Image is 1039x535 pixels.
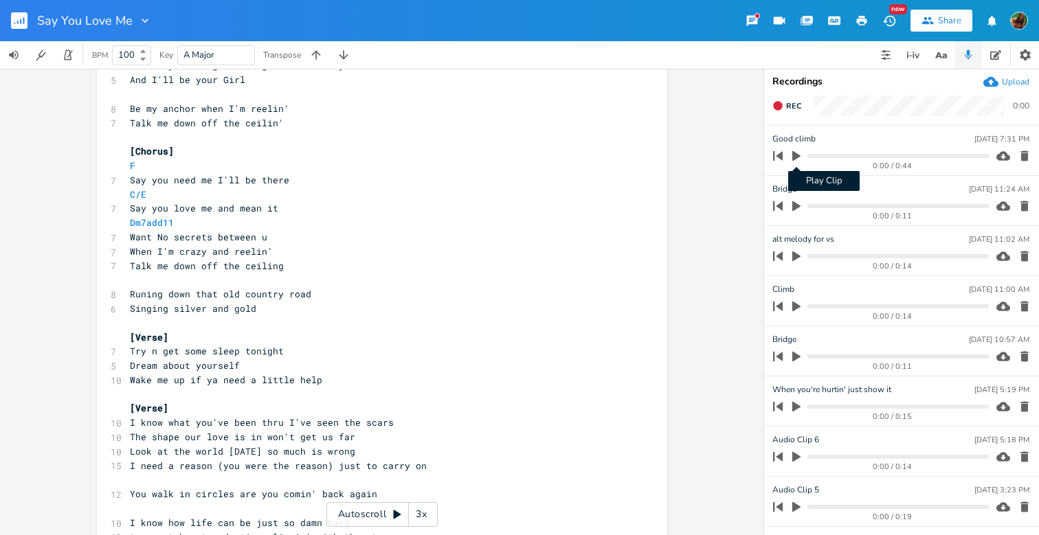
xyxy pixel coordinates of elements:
span: I know how life can be just so damn hard [130,516,350,529]
div: [DATE] 5:19 PM [974,386,1029,394]
span: A Major [183,49,214,61]
span: When I'm crazy and reelin' [130,245,273,258]
span: Talk me down off the ceiling [130,260,284,272]
span: Good climb [772,133,816,146]
div: [DATE] 3:23 PM [974,486,1029,494]
span: F [130,159,135,172]
span: Say you need me I'll be there [130,174,289,186]
span: [Verse] [130,331,168,343]
span: Audio Clip 6 [772,433,819,446]
span: Rec [786,101,801,111]
button: Play Clip [787,145,805,167]
span: alt melody for vs [772,233,834,246]
div: Autoscroll [326,502,438,527]
button: Share [910,10,972,32]
span: The shape our love is in won't get us far [130,431,355,443]
div: [DATE] 11:00 AM [969,286,1029,293]
div: Share [938,14,961,27]
div: Upload [1002,76,1029,87]
div: [DATE] 10:57 AM [969,336,1029,343]
span: Talk me down off the ceilin' [130,117,284,129]
span: When you're hurtin' just show it [772,383,891,396]
span: Audio Clip 5 [772,483,819,497]
div: Recordings [772,77,1031,87]
span: And I'll be your Girl [130,73,245,86]
span: I know what you've been thru I've seen the scars [130,416,394,429]
div: 0:00 / 0:14 [796,262,989,270]
button: New [875,8,903,33]
span: You walk in circles are you comin' back again [130,488,377,500]
div: 0:00 / 0:11 [796,363,989,370]
span: Bridge [772,183,796,196]
span: Say you love me and mean it [130,202,278,214]
span: [Chorus] [130,145,174,157]
div: 0:00 / 0:44 [796,162,989,170]
div: Key [159,51,173,59]
span: Dm7add11 [130,216,174,229]
div: 0:00 / 0:14 [796,312,989,320]
span: Try n get some sleep tonight [130,345,284,357]
div: [DATE] 11:02 AM [969,236,1029,243]
img: Susan Rowe [1010,12,1028,30]
button: Rec [767,95,807,117]
span: [Verse] [130,402,168,414]
span: C/E [130,188,146,201]
div: 0:00 / 0:11 [796,212,989,220]
span: Singing silver and gold [130,302,256,315]
div: BPM [92,52,108,59]
span: Say You Love Me [37,14,133,27]
div: Transpose [263,51,301,59]
span: Runing down that old country road [130,288,311,300]
span: Bridge [772,333,796,346]
span: Want No secrets between u [130,231,267,243]
div: 3x [409,502,434,527]
span: Climb [772,283,794,296]
div: 0:00 [1013,102,1029,110]
div: [DATE] 5:18 PM [974,436,1029,444]
div: 0:00 / 0:14 [796,463,989,470]
span: Be my anchor when I'm reelin' [130,102,289,115]
div: [DATE] 11:24 AM [969,185,1029,193]
span: Look at the world [DATE] so much is wrong [130,445,355,457]
span: Dream about yourself [130,359,240,372]
div: [DATE] 7:31 PM [974,135,1029,143]
span: Wake me up if ya need a little help [130,374,322,386]
button: Upload [983,74,1029,89]
div: New [889,4,907,14]
div: 0:00 / 0:19 [796,513,989,521]
div: 0:00 / 0:15 [796,413,989,420]
span: I need a reason (you were the reason) just to carry on [130,459,427,472]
